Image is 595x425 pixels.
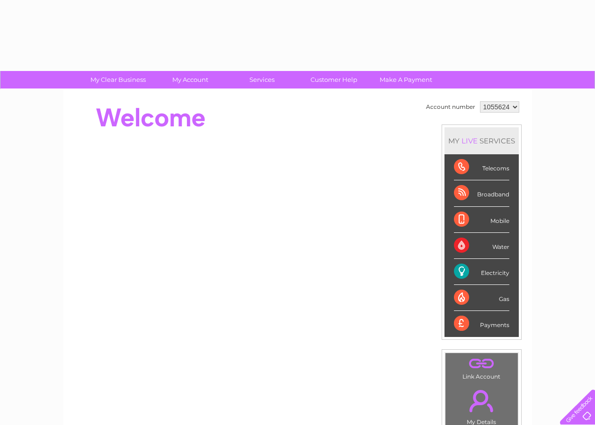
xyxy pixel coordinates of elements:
div: Payments [454,311,509,336]
div: LIVE [460,136,480,145]
div: Gas [454,285,509,311]
a: My Clear Business [79,71,157,89]
div: MY SERVICES [444,127,519,154]
div: Electricity [454,259,509,285]
a: Make A Payment [367,71,445,89]
td: Account number [424,99,478,115]
a: . [448,355,515,372]
div: Telecoms [454,154,509,180]
div: Broadband [454,180,509,206]
div: Mobile [454,207,509,233]
a: . [448,384,515,417]
a: Customer Help [295,71,373,89]
td: Link Account [445,353,518,382]
div: Water [454,233,509,259]
a: My Account [151,71,229,89]
a: Services [223,71,301,89]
